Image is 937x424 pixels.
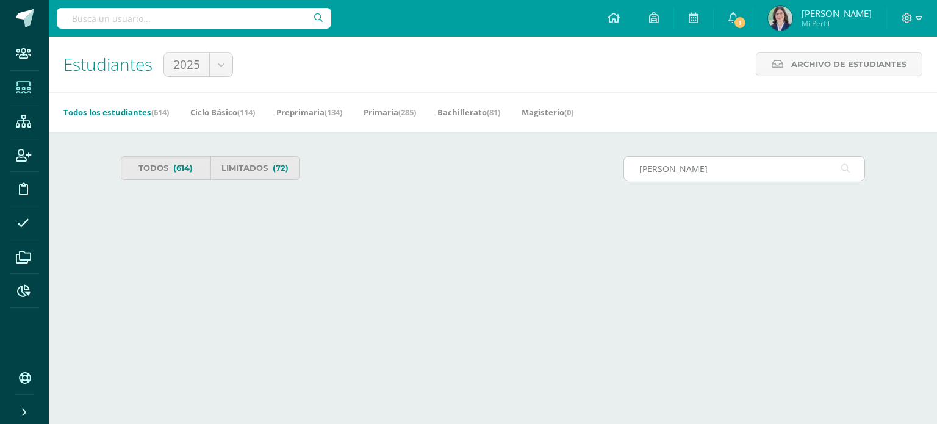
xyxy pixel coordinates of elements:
span: 1 [733,16,747,29]
a: Todos(614) [121,156,210,180]
span: (285) [398,107,416,118]
span: (0) [564,107,573,118]
a: Ciclo Básico(114) [190,102,255,122]
span: [PERSON_NAME] [802,7,872,20]
input: Busca un usuario... [57,8,331,29]
span: Archivo de Estudiantes [791,53,906,76]
a: Magisterio(0) [522,102,573,122]
span: (72) [273,157,289,179]
a: 2025 [164,53,232,76]
span: (614) [173,157,193,179]
span: Estudiantes [63,52,153,76]
span: 2025 [173,53,200,76]
a: Primaria(285) [364,102,416,122]
a: Todos los estudiantes(614) [63,102,169,122]
span: (614) [151,107,169,118]
span: Mi Perfil [802,18,872,29]
a: Preprimaria(134) [276,102,342,122]
span: (81) [487,107,500,118]
a: Archivo de Estudiantes [756,52,922,76]
a: Bachillerato(81) [437,102,500,122]
input: Busca al estudiante aquí... [624,157,864,181]
a: Limitados(72) [210,156,300,180]
span: (134) [325,107,342,118]
span: (114) [237,107,255,118]
img: d287b3f4ec78f077569923fcdb2be007.png [768,6,792,31]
